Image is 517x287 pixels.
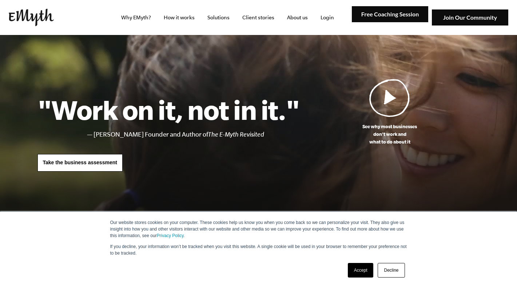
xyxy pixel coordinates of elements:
[110,243,407,256] p: If you decline, your information won’t be tracked when you visit this website. A single cookie wi...
[300,123,480,146] p: See why most businesses don't work and what to do about it
[43,160,117,165] span: Take the business assessment
[432,9,508,26] img: Join Our Community
[378,263,405,278] a: Decline
[369,79,410,117] img: Play Video
[94,129,300,140] li: [PERSON_NAME] Founder and Author of
[352,6,428,23] img: Free Coaching Session
[348,263,374,278] a: Accept
[208,131,264,138] i: The E-Myth Revisited
[37,94,300,126] h1: "Work on it, not in it."
[37,154,123,172] a: Take the business assessment
[110,219,407,239] p: Our website stores cookies on your computer. These cookies help us know you when you come back so...
[300,79,480,146] a: See why most businessesdon't work andwhat to do about it
[9,9,54,26] img: EMyth
[157,233,184,238] a: Privacy Policy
